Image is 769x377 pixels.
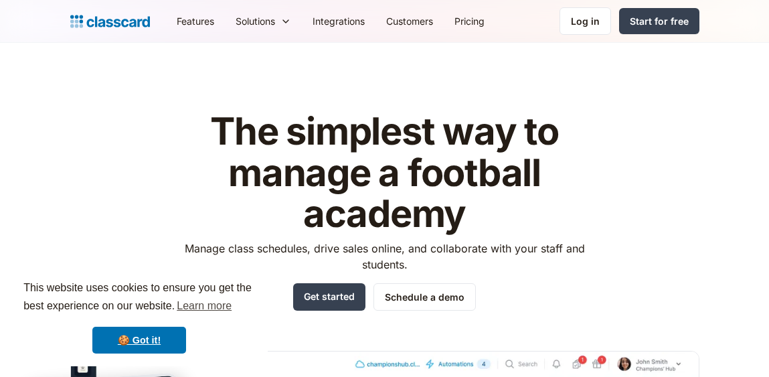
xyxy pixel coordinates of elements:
[619,8,699,34] a: Start for free
[630,14,689,28] div: Start for free
[23,280,255,316] span: This website uses cookies to ensure you get the best experience on our website.
[571,14,600,28] div: Log in
[444,6,495,36] a: Pricing
[70,12,150,31] a: home
[293,283,365,311] a: Get started
[236,14,275,28] div: Solutions
[373,283,476,311] a: Schedule a demo
[175,296,234,316] a: learn more about cookies
[172,111,597,235] h1: The simplest way to manage a football academy
[375,6,444,36] a: Customers
[560,7,611,35] a: Log in
[11,267,268,366] div: cookieconsent
[92,327,186,354] a: dismiss cookie message
[302,6,375,36] a: Integrations
[172,240,597,273] p: Manage class schedules, drive sales online, and collaborate with your staff and students.
[225,6,302,36] div: Solutions
[166,6,225,36] a: Features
